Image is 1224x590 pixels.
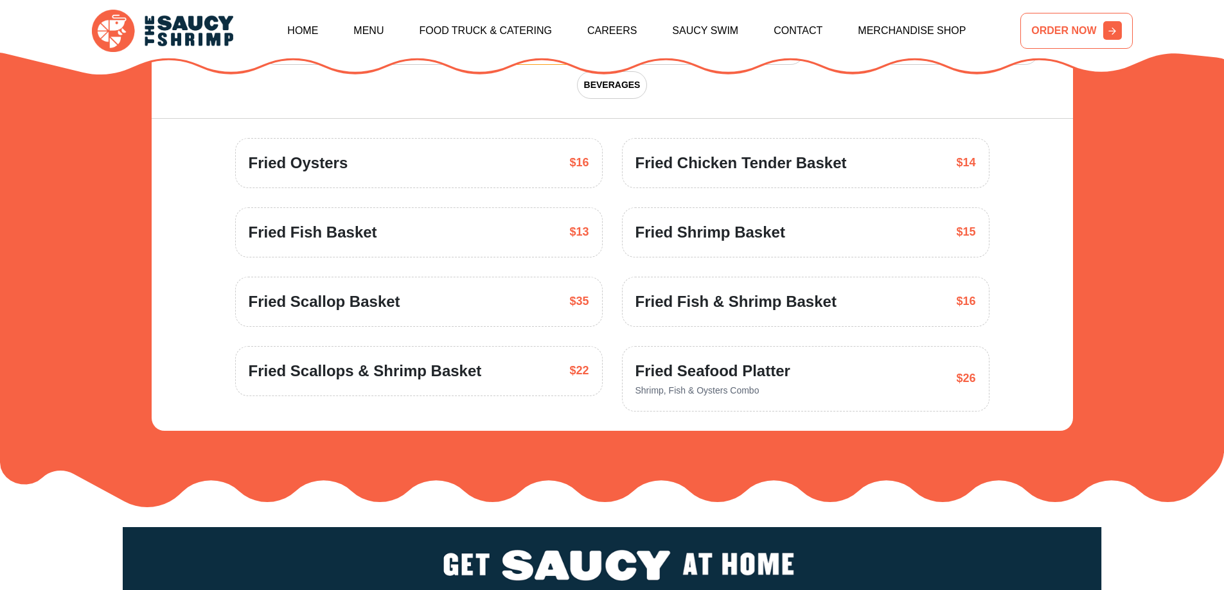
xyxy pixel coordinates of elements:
[577,71,648,99] button: BEVERAGES
[956,154,975,171] span: $14
[249,360,482,383] span: Fried Scallops & Shrimp Basket
[956,223,975,241] span: $15
[353,3,384,58] a: Menu
[672,3,738,58] a: Saucy Swim
[569,223,589,241] span: $13
[249,221,377,244] span: Fried Fish Basket
[774,3,822,58] a: Contact
[569,154,589,171] span: $16
[956,293,975,310] span: $16
[569,362,589,379] span: $22
[635,152,847,175] span: Fried Chicken Tender Basket
[569,293,589,310] span: $35
[858,3,966,58] a: Merchandise Shop
[287,3,318,58] a: Home
[635,221,785,244] span: Fried Shrimp Basket
[419,3,552,58] a: Food Truck & Catering
[587,3,637,58] a: Careers
[1020,13,1132,49] a: ORDER NOW
[635,385,759,395] span: Shrimp, Fish & Oysters Combo
[635,360,790,383] span: Fried Seafood Platter
[584,78,641,92] span: BEVERAGES
[249,290,400,313] span: Fried Scallop Basket
[92,10,233,53] img: logo
[635,290,837,313] span: Fried Fish & Shrimp Basket
[249,152,348,175] span: Fried Oysters
[956,370,975,387] span: $26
